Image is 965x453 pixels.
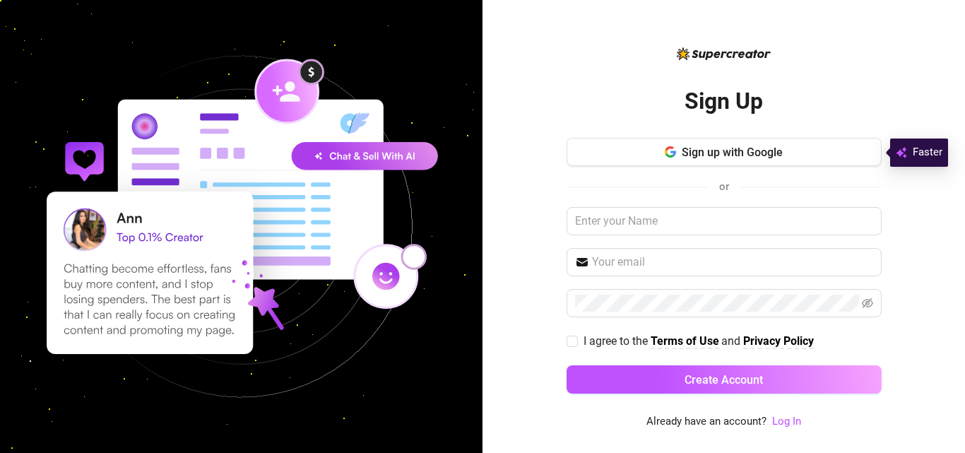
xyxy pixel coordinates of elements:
[651,334,719,348] strong: Terms of Use
[685,87,763,116] h2: Sign Up
[685,373,763,387] span: Create Account
[646,413,766,430] span: Already have an account?
[567,138,882,166] button: Sign up with Google
[743,334,814,348] strong: Privacy Policy
[862,298,873,309] span: eye-invisible
[719,180,729,193] span: or
[772,415,801,428] a: Log In
[584,334,651,348] span: I agree to the
[677,47,771,60] img: logo-BBDzfeDw.svg
[592,254,873,271] input: Your email
[682,146,783,159] span: Sign up with Google
[743,334,814,349] a: Privacy Policy
[896,144,907,161] img: svg%3e
[721,334,743,348] span: and
[651,334,719,349] a: Terms of Use
[913,144,942,161] span: Faster
[567,365,882,394] button: Create Account
[567,207,882,235] input: Enter your Name
[772,413,801,430] a: Log In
